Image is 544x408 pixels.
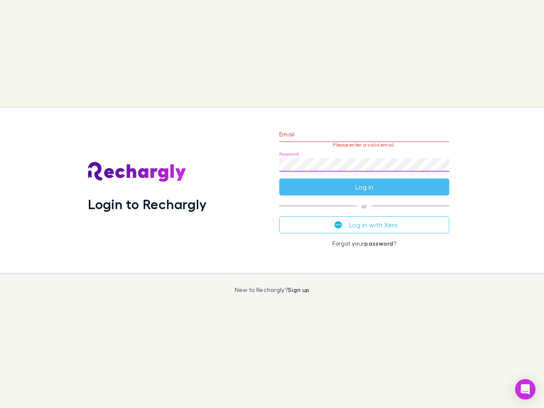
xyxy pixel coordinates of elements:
[88,162,187,182] img: Rechargly's Logo
[279,240,449,247] p: Forgot your ?
[364,240,393,247] a: password
[288,286,309,293] a: Sign up
[279,178,449,195] button: Log in
[334,221,342,229] img: Xero's logo
[279,142,449,148] p: Please enter a valid email.
[235,286,310,293] p: New to Rechargly?
[515,379,535,399] div: Open Intercom Messenger
[88,196,207,212] h1: Login to Rechargly
[279,151,299,157] label: Password
[279,216,449,233] button: Log in with Xero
